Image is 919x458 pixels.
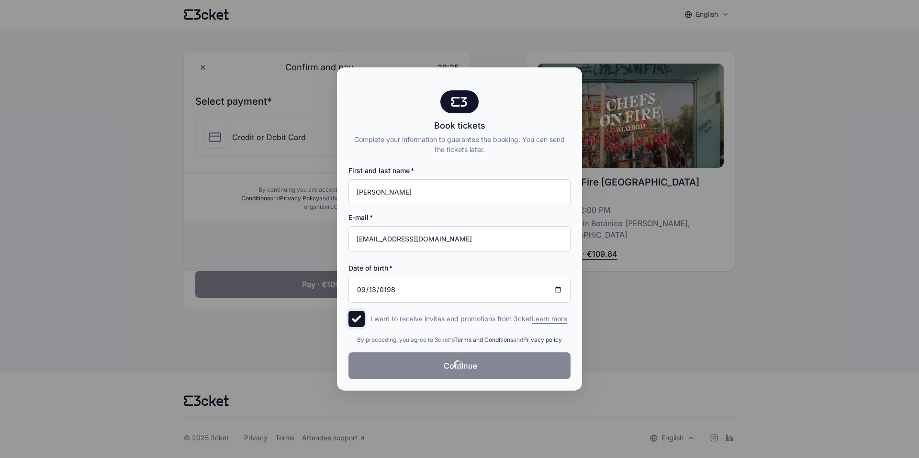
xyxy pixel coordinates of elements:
input: Date of birth [348,277,571,303]
button: Continue [348,352,571,379]
span: Learn more [532,314,567,324]
label: Date of birth [348,263,392,273]
p: I want to receive invites and promotions from 3cket [370,314,567,324]
div: Book tickets [348,119,571,132]
label: First and last name [348,166,414,175]
label: E-mail [348,213,373,222]
span: Continue [444,360,477,371]
div: By proceeding, you agree to 3cket's and [348,335,571,345]
a: Terms and Conditions [454,336,513,343]
a: Privacy policy [523,336,562,343]
input: E-mail [348,226,571,252]
input: First and last name [348,179,571,205]
div: Complete your information to guarantee the booking. You can send the tickets later. [348,134,571,154]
